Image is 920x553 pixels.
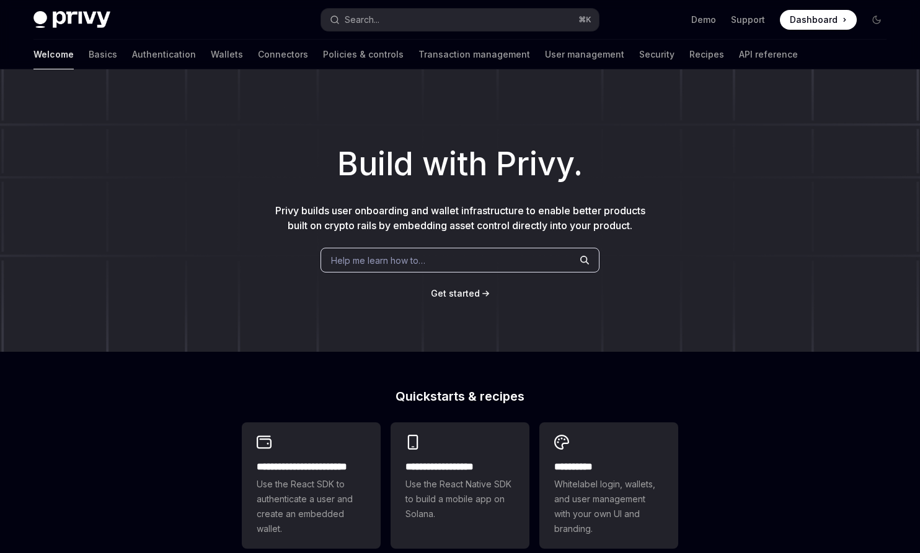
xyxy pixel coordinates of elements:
[578,15,591,25] span: ⌘ K
[418,40,530,69] a: Transaction management
[258,40,308,69] a: Connectors
[405,477,515,521] span: Use the React Native SDK to build a mobile app on Solana.
[89,40,117,69] a: Basics
[33,11,110,28] img: dark logo
[545,40,624,69] a: User management
[867,10,887,30] button: Toggle dark mode
[790,14,838,26] span: Dashboard
[323,40,404,69] a: Policies & controls
[331,254,425,267] span: Help me learn how to…
[211,40,243,69] a: Wallets
[345,12,379,27] div: Search...
[554,477,663,536] span: Whitelabel login, wallets, and user management with your own UI and branding.
[431,288,480,298] span: Get started
[431,287,480,300] a: Get started
[321,9,599,31] button: Open search
[780,10,857,30] a: Dashboard
[539,422,678,549] a: **** *****Whitelabel login, wallets, and user management with your own UI and branding.
[33,40,74,69] a: Welcome
[20,140,900,188] h1: Build with Privy.
[689,40,724,69] a: Recipes
[731,14,765,26] a: Support
[391,422,529,549] a: **** **** **** ***Use the React Native SDK to build a mobile app on Solana.
[257,477,366,536] span: Use the React SDK to authenticate a user and create an embedded wallet.
[639,40,675,69] a: Security
[132,40,196,69] a: Authentication
[739,40,798,69] a: API reference
[242,390,678,403] h2: Quickstarts & recipes
[691,14,716,26] a: Demo
[275,204,645,232] span: Privy builds user onboarding and wallet infrastructure to enable better products built on crypto ...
